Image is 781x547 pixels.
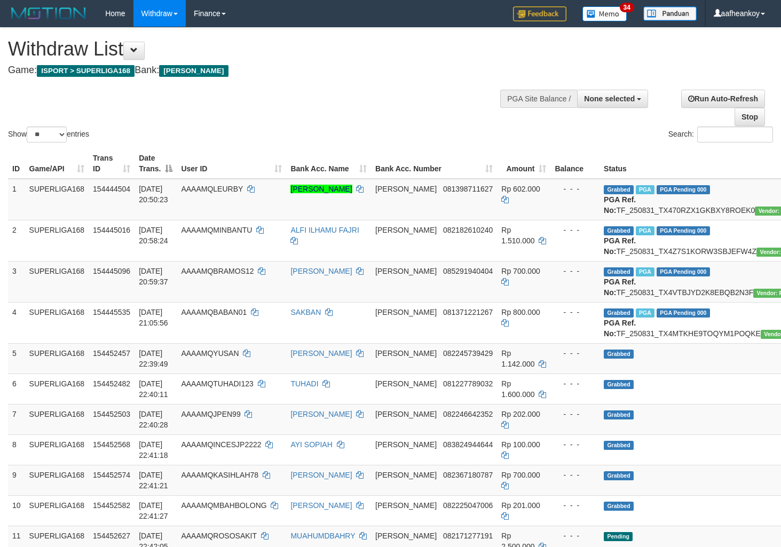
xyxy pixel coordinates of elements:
[8,374,25,404] td: 6
[636,267,654,276] span: Marked by aafheankoy
[93,349,130,358] span: 154452457
[604,319,636,338] b: PGA Ref. No:
[636,226,654,235] span: Marked by aafheankoy
[8,220,25,261] td: 2
[555,348,595,359] div: - - -
[604,185,634,194] span: Grabbed
[93,226,130,234] span: 154445016
[643,6,697,21] img: panduan.png
[443,410,493,418] span: Copy 082246642352 to clipboard
[555,439,595,450] div: - - -
[25,179,89,220] td: SUPERLIGA168
[25,220,89,261] td: SUPERLIGA168
[555,409,595,419] div: - - -
[25,495,89,526] td: SUPERLIGA168
[636,185,654,194] span: Marked by aafounsreynich
[8,38,510,60] h1: Withdraw List
[375,379,437,388] span: [PERSON_NAME]
[290,349,352,358] a: [PERSON_NAME]
[501,349,534,368] span: Rp 1.142.000
[604,471,634,480] span: Grabbed
[443,379,493,388] span: Copy 081227789032 to clipboard
[25,374,89,404] td: SUPERLIGA168
[443,349,493,358] span: Copy 082245739429 to clipboard
[93,185,130,193] span: 154444504
[8,404,25,434] td: 7
[604,502,634,511] span: Grabbed
[93,308,130,316] span: 154445535
[620,3,634,12] span: 34
[577,90,648,108] button: None selected
[139,308,168,327] span: [DATE] 21:05:56
[375,226,437,234] span: [PERSON_NAME]
[93,379,130,388] span: 154452482
[8,179,25,220] td: 1
[8,343,25,374] td: 5
[443,501,493,510] span: Copy 082225047006 to clipboard
[286,148,371,179] th: Bank Acc. Name: activate to sort column ascending
[582,6,627,21] img: Button%20Memo.svg
[8,495,25,526] td: 10
[181,226,252,234] span: AAAAMQMINBANTU
[8,126,89,142] label: Show entries
[139,440,168,459] span: [DATE] 22:41:18
[139,410,168,429] span: [DATE] 22:40:28
[604,308,634,318] span: Grabbed
[604,236,636,256] b: PGA Ref. No:
[25,302,89,343] td: SUPERLIGA168
[604,532,633,541] span: Pending
[181,308,247,316] span: AAAAMQBABAN01
[290,226,359,234] a: ALFI ILHAMU FAJRI
[181,410,240,418] span: AAAAMQJPEN99
[139,349,168,368] span: [DATE] 22:39:49
[135,148,177,179] th: Date Trans.: activate to sort column descending
[604,380,634,389] span: Grabbed
[25,434,89,465] td: SUPERLIGA168
[8,65,510,76] h4: Game: Bank:
[604,410,634,419] span: Grabbed
[139,267,168,286] span: [DATE] 20:59:37
[25,261,89,302] td: SUPERLIGA168
[290,532,355,540] a: MUAHUMDBAHRY
[550,148,599,179] th: Balance
[555,500,595,511] div: - - -
[290,185,352,193] a: [PERSON_NAME]
[636,308,654,318] span: Marked by aafheankoy
[8,434,25,465] td: 8
[375,440,437,449] span: [PERSON_NAME]
[8,261,25,302] td: 3
[501,471,540,479] span: Rp 700.000
[375,471,437,479] span: [PERSON_NAME]
[555,266,595,276] div: - - -
[513,6,566,21] img: Feedback.jpg
[139,185,168,204] span: [DATE] 20:50:23
[657,308,710,318] span: PGA Pending
[93,410,130,418] span: 154452503
[443,471,493,479] span: Copy 082367180787 to clipboard
[443,532,493,540] span: Copy 082171277191 to clipboard
[375,349,437,358] span: [PERSON_NAME]
[604,350,634,359] span: Grabbed
[290,379,318,388] a: TUHADI
[501,440,540,449] span: Rp 100.000
[697,126,773,142] input: Search:
[139,379,168,399] span: [DATE] 22:40:11
[555,378,595,389] div: - - -
[93,471,130,479] span: 154452574
[375,267,437,275] span: [PERSON_NAME]
[290,308,321,316] a: SAKBAN
[584,94,635,103] span: None selected
[181,267,254,275] span: AAAAMQBRAMOS12
[375,501,437,510] span: [PERSON_NAME]
[604,195,636,215] b: PGA Ref. No:
[139,501,168,520] span: [DATE] 22:41:27
[177,148,286,179] th: User ID: activate to sort column ascending
[657,185,710,194] span: PGA Pending
[555,184,595,194] div: - - -
[290,267,352,275] a: [PERSON_NAME]
[375,308,437,316] span: [PERSON_NAME]
[139,226,168,245] span: [DATE] 20:58:24
[375,410,437,418] span: [PERSON_NAME]
[497,148,550,179] th: Amount: activate to sort column ascending
[555,307,595,318] div: - - -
